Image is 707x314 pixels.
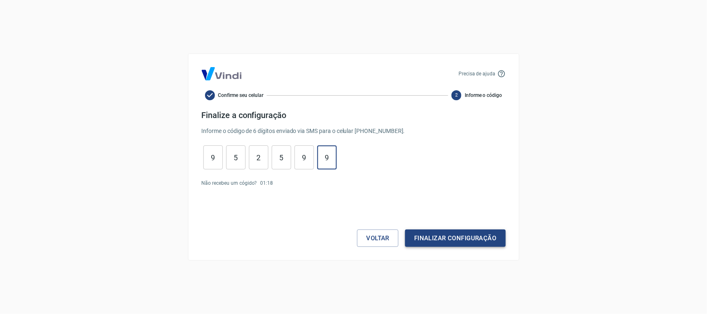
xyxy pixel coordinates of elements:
[261,179,273,187] p: 01 : 18
[218,92,263,99] span: Confirme seu celular
[357,229,398,247] button: Voltar
[458,70,495,77] p: Precisa de ajuda
[465,92,502,99] span: Informe o código
[202,67,241,80] img: Logo Vind
[202,127,506,135] p: Informe o código de 6 dígitos enviado via SMS para o celular [PHONE_NUMBER] .
[202,179,257,187] p: Não recebeu um cógido?
[202,110,506,120] h4: Finalize a configuração
[405,229,505,247] button: Finalizar configuração
[455,93,458,98] text: 2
